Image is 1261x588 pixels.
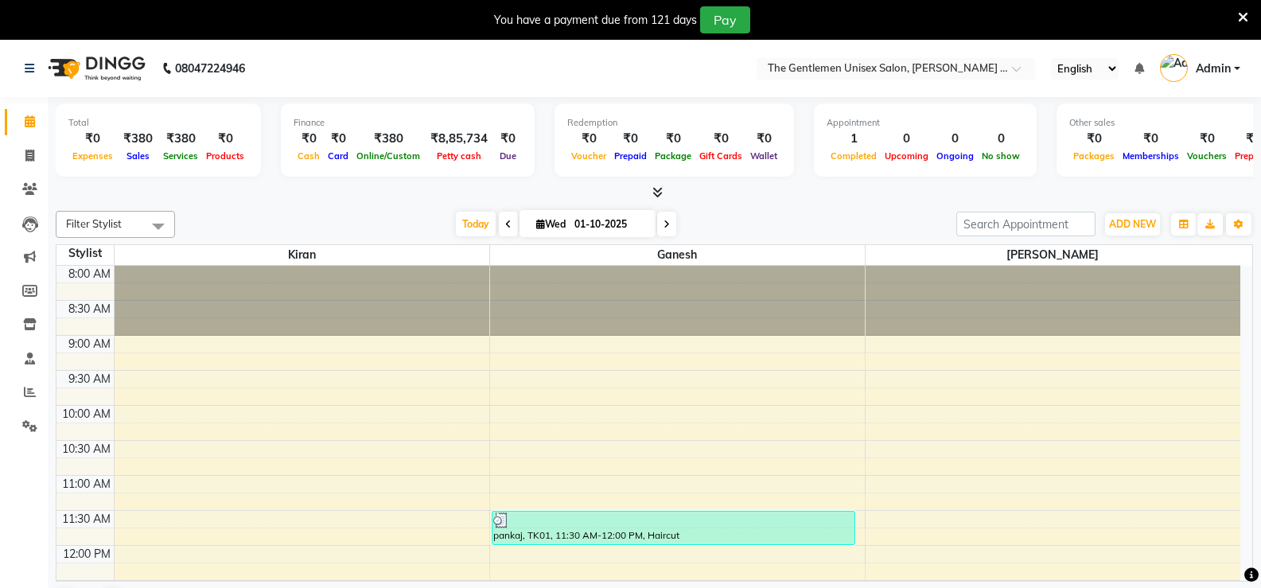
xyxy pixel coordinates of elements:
div: Appointment [827,116,1024,130]
div: ₹0 [746,130,781,148]
span: ADD NEW [1109,218,1156,230]
span: Expenses [68,150,117,162]
div: ₹380 [352,130,424,148]
div: ₹0 [202,130,248,148]
div: ₹0 [1069,130,1119,148]
span: Online/Custom [352,150,424,162]
span: Ganesh [490,245,865,265]
div: ₹0 [610,130,651,148]
div: You have a payment due from 121 days [494,12,697,29]
div: 10:00 AM [59,406,114,423]
span: Due [496,150,520,162]
span: Prepaid [610,150,651,162]
input: 2025-10-01 [570,212,649,236]
div: ₹380 [117,130,159,148]
div: ₹0 [695,130,746,148]
div: ₹0 [494,130,522,148]
div: Redemption [567,116,781,130]
div: 8:30 AM [65,301,114,317]
span: Completed [827,150,881,162]
span: Gift Cards [695,150,746,162]
div: 8:00 AM [65,266,114,282]
span: Packages [1069,150,1119,162]
div: pankaj, TK01, 11:30 AM-12:00 PM, Haircut [492,512,854,544]
div: 9:00 AM [65,336,114,352]
div: Total [68,116,248,130]
span: Admin [1196,60,1231,77]
div: Stylist [56,245,114,262]
button: Pay [700,6,750,33]
div: ₹0 [567,130,610,148]
div: ₹380 [159,130,202,148]
div: ₹0 [1119,130,1183,148]
span: Filter Stylist [66,217,122,230]
div: ₹0 [294,130,324,148]
span: Kiran [115,245,489,265]
span: Package [651,150,695,162]
span: Cash [294,150,324,162]
input: Search Appointment [956,212,1096,236]
span: Services [159,150,202,162]
div: 12:00 PM [60,546,114,563]
span: Wed [532,218,570,230]
span: Today [456,212,496,236]
div: 9:30 AM [65,371,114,387]
div: 0 [881,130,932,148]
img: Admin [1160,54,1188,82]
span: Memberships [1119,150,1183,162]
div: Finance [294,116,522,130]
div: ₹0 [324,130,352,148]
div: 1 [827,130,881,148]
span: Petty cash [433,150,485,162]
span: Vouchers [1183,150,1231,162]
div: ₹0 [1183,130,1231,148]
div: ₹0 [651,130,695,148]
button: ADD NEW [1105,213,1160,236]
span: No show [978,150,1024,162]
div: ₹8,85,734 [424,130,494,148]
span: Products [202,150,248,162]
span: Voucher [567,150,610,162]
div: 0 [978,130,1024,148]
div: 0 [932,130,978,148]
span: Upcoming [881,150,932,162]
span: Ongoing [932,150,978,162]
div: 11:00 AM [59,476,114,493]
span: Sales [123,150,154,162]
div: 10:30 AM [59,441,114,458]
div: ₹0 [68,130,117,148]
div: 11:30 AM [59,511,114,528]
img: logo [41,46,150,91]
b: 08047224946 [175,46,245,91]
span: [PERSON_NAME] [866,245,1241,265]
span: Card [324,150,352,162]
span: Wallet [746,150,781,162]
